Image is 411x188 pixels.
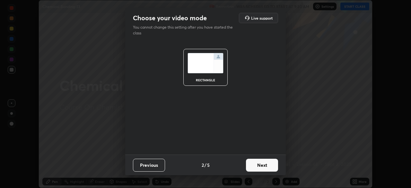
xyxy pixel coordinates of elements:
[202,162,204,168] h4: 2
[246,159,278,172] button: Next
[188,53,223,73] img: normalScreenIcon.ae25ed63.svg
[251,16,273,20] h5: Live support
[193,78,218,82] div: rectangle
[207,162,210,168] h4: 5
[133,14,207,22] h2: Choose your video mode
[205,162,206,168] h4: /
[133,24,237,36] p: You cannot change this setting after you have started the class
[133,159,165,172] button: Previous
